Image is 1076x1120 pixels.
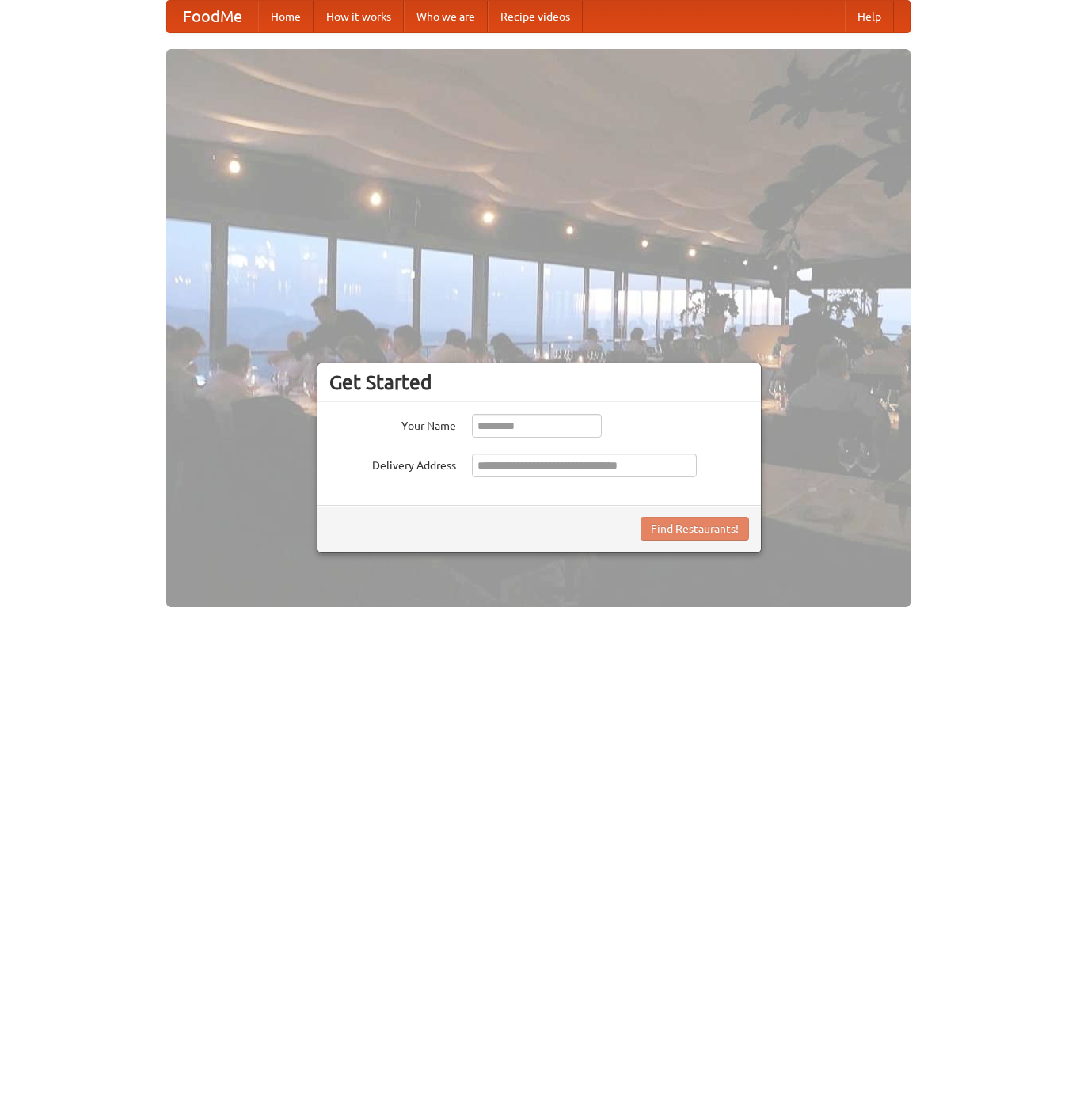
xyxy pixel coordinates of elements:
[845,1,894,32] a: Help
[167,1,258,32] a: FoodMe
[641,517,749,541] button: Find Restaurants!
[329,414,456,434] label: Your Name
[329,370,749,394] h3: Get Started
[314,1,404,32] a: How it works
[329,454,456,473] label: Delivery Address
[258,1,314,32] a: Home
[404,1,488,32] a: Who we are
[488,1,583,32] a: Recipe videos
